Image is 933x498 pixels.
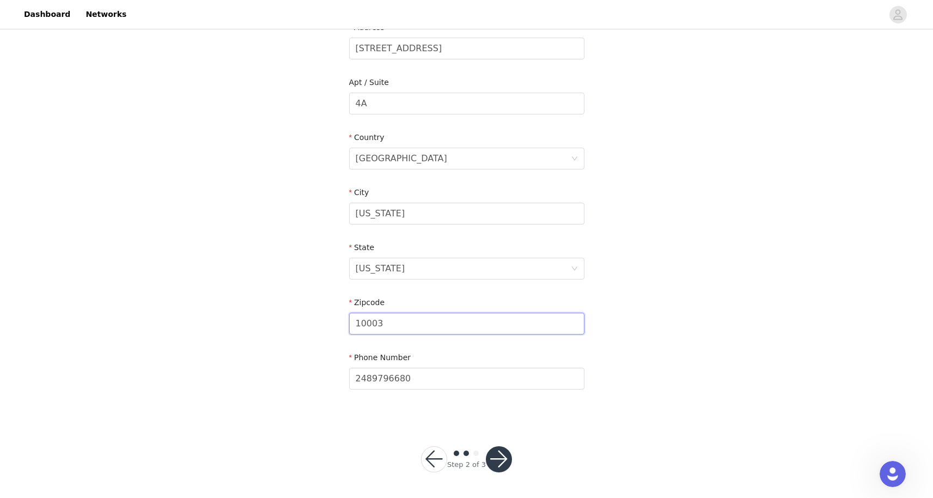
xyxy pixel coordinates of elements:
iframe: Intercom live chat [880,461,906,487]
i: icon: down [571,155,578,163]
div: avatar [893,6,903,23]
a: Dashboard [17,2,77,27]
label: State [349,243,375,252]
i: icon: down [571,265,578,273]
div: New York [356,258,405,279]
label: Address [349,23,385,32]
label: Phone Number [349,353,411,362]
label: Country [349,133,385,142]
div: Step 2 of 3 [447,459,486,470]
div: United States [356,148,447,169]
a: Networks [79,2,133,27]
label: Zipcode [349,298,385,307]
label: City [349,188,369,197]
label: Apt / Suite [349,78,389,87]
